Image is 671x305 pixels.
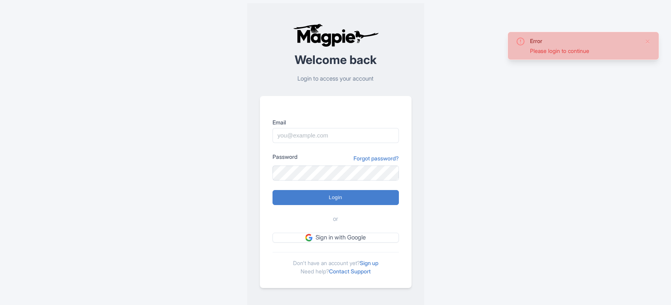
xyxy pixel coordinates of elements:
button: Close [645,37,651,46]
div: Please login to continue [530,47,638,55]
div: Don't have an account yet? Need help? [273,252,399,275]
label: Email [273,118,399,126]
a: Sign in with Google [273,233,399,243]
p: Login to access your account [260,74,412,83]
img: logo-ab69f6fb50320c5b225c76a69d11143b.png [291,23,380,47]
span: or [333,215,338,224]
input: you@example.com [273,128,399,143]
div: Error [530,37,638,45]
h2: Welcome back [260,53,412,66]
input: Login [273,190,399,205]
label: Password [273,152,297,161]
a: Contact Support [329,268,371,275]
a: Sign up [360,260,378,266]
img: google.svg [305,234,312,241]
a: Forgot password? [353,154,399,162]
